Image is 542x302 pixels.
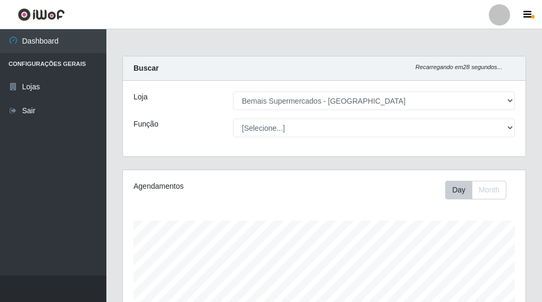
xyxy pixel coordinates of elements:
[134,181,283,192] div: Agendamentos
[415,64,502,70] i: Recarregando em 28 segundos...
[445,181,515,199] div: Toolbar with button groups
[134,91,147,103] label: Loja
[18,8,65,21] img: CoreUI Logo
[472,181,506,199] button: Month
[134,64,159,72] strong: Buscar
[445,181,472,199] button: Day
[445,181,506,199] div: First group
[134,119,159,130] label: Função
